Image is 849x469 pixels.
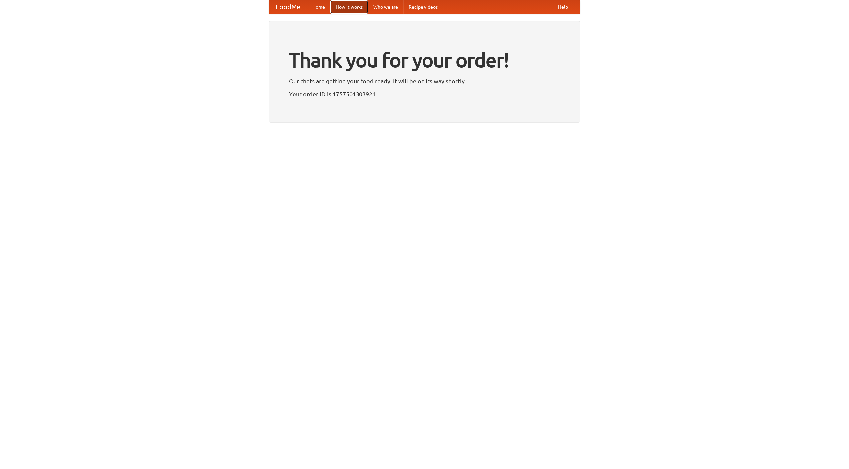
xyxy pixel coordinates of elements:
[289,44,560,76] h1: Thank you for your order!
[368,0,403,14] a: Who we are
[330,0,368,14] a: How it works
[289,89,560,99] p: Your order ID is 1757501303921.
[307,0,330,14] a: Home
[403,0,443,14] a: Recipe videos
[269,0,307,14] a: FoodMe
[553,0,573,14] a: Help
[289,76,560,86] p: Our chefs are getting your food ready. It will be on its way shortly.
